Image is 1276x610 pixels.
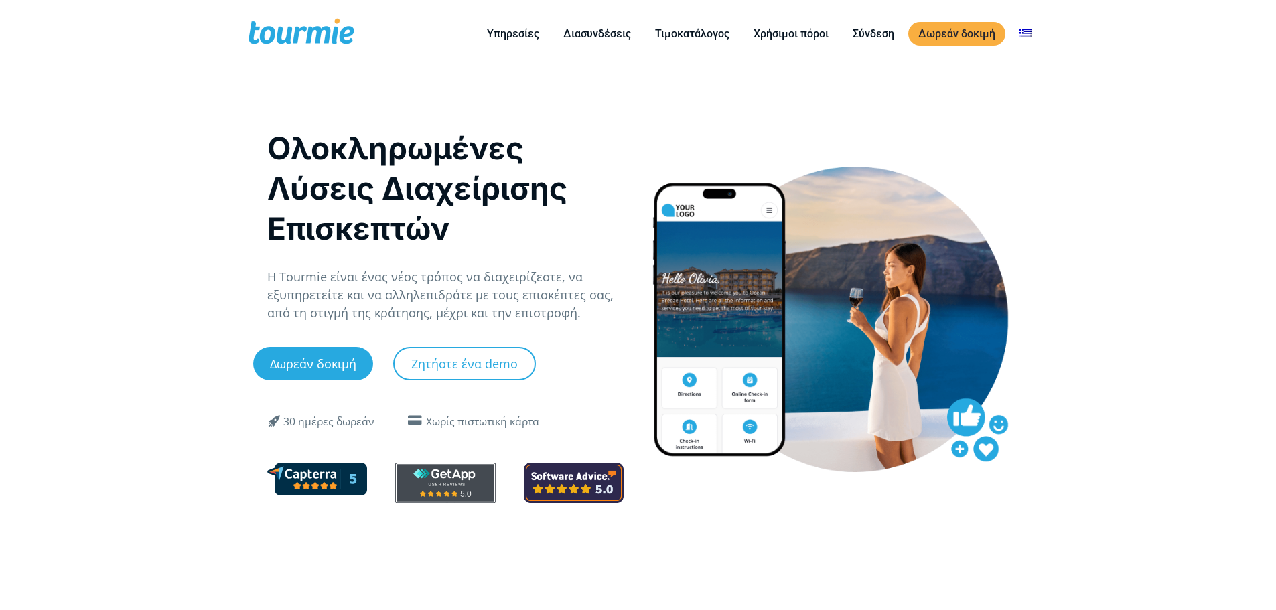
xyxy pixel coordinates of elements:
[259,412,291,429] span: 
[253,347,373,380] a: Δωρεάν δοκιμή
[908,22,1005,46] a: Δωρεάν δοκιμή
[267,268,624,322] p: Η Tourmie είναι ένας νέος τρόπος να διαχειρίζεστε, να εξυπηρετείτε και να αλληλεπιδράτε με τους ε...
[393,347,536,380] a: Ζητήστε ένα demo
[645,25,739,42] a: Τιμοκατάλογος
[1009,25,1042,42] a: Αλλαγή σε
[267,128,624,248] h1: Ολοκληρωμένες Λύσεις Διαχείρισης Επισκεπτών
[426,414,539,430] div: Χωρίς πιστωτική κάρτα
[743,25,839,42] a: Χρήσιμοι πόροι
[477,25,549,42] a: Υπηρεσίες
[405,415,426,426] span: 
[843,25,904,42] a: Σύνδεση
[283,414,374,430] div: 30 ημέρες δωρεάν
[553,25,641,42] a: Διασυνδέσεις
